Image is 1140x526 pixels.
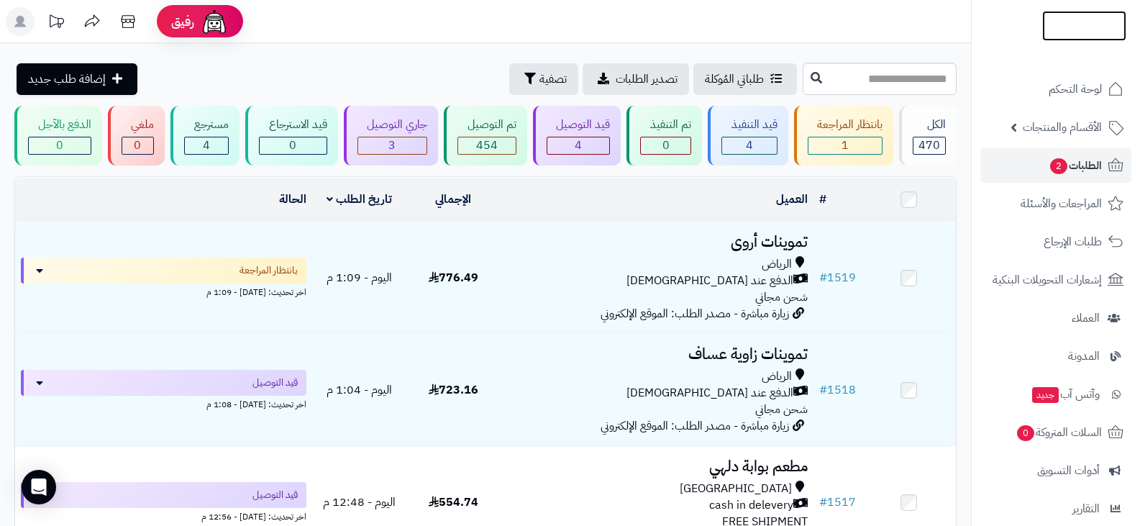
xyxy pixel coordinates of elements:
span: 470 [918,137,940,154]
span: التقارير [1072,499,1100,519]
span: اليوم - 1:04 م [327,381,392,399]
div: 3 [358,137,427,154]
span: 4 [203,137,210,154]
span: المدونة [1068,346,1100,366]
span: إضافة طلب جديد [28,71,106,88]
a: الطلبات2 [980,148,1131,183]
div: ملغي [122,117,155,133]
span: المراجعات والأسئلة [1021,194,1102,214]
span: قيد التوصيل [252,376,298,390]
span: جديد [1032,387,1059,403]
div: 1 [808,137,883,154]
a: السلات المتروكة0 [980,415,1131,450]
a: العميل [776,191,808,208]
span: السلات المتروكة [1016,422,1102,443]
a: إضافة طلب جديد [17,63,137,95]
a: جاري التوصيل 3 [341,106,442,165]
div: 0 [641,137,690,154]
span: شحن مجاني [755,401,808,418]
span: رفيق [171,13,194,30]
span: 0 [662,137,670,154]
span: الدفع عند [DEMOGRAPHIC_DATA] [626,385,793,402]
a: تاريخ الطلب [327,191,392,208]
span: 723.16 [429,381,478,399]
span: تصدير الطلبات [616,71,678,88]
div: 0 [29,137,91,154]
img: ai-face.png [200,7,229,36]
a: #1518 [819,381,856,399]
div: بانتظار المراجعة [808,117,883,133]
div: تم التنفيذ [640,117,691,133]
span: لوحة التحكم [1049,79,1102,99]
div: الدفع بالآجل [28,117,91,133]
a: تم التنفيذ 0 [624,106,705,165]
div: جاري التوصيل [357,117,428,133]
span: قيد التوصيل [252,488,298,502]
a: تصدير الطلبات [583,63,689,95]
span: طلبات الإرجاع [1044,232,1102,252]
div: 4 [547,137,610,154]
button: تصفية [509,63,578,95]
div: قيد التوصيل [547,117,611,133]
span: الرياض [762,256,792,273]
span: 554.74 [429,494,478,511]
span: زيارة مباشرة - مصدر الطلب: الموقع الإلكتروني [601,305,789,322]
a: طلبات الإرجاع [980,225,1131,259]
div: 4 [722,137,777,154]
div: اخر تحديث: [DATE] - 12:56 م [21,508,306,523]
a: الكل470 [896,106,959,165]
a: إشعارات التحويلات البنكية [980,263,1131,297]
div: اخر تحديث: [DATE] - 1:08 م [21,396,306,411]
span: اليوم - 1:09 م [327,269,392,286]
span: 0 [289,137,296,154]
span: طلباتي المُوكلة [705,71,764,88]
a: قيد التوصيل 4 [530,106,624,165]
span: زيارة مباشرة - مصدر الطلب: الموقع الإلكتروني [601,417,789,435]
span: شحن مجاني [755,289,808,306]
div: قيد الاسترجاع [259,117,327,133]
span: إشعارات التحويلات البنكية [993,270,1102,290]
h3: مطعم بوابة دلهي [506,458,808,475]
span: تصفية [539,71,567,88]
span: العملاء [1072,308,1100,328]
a: المراجعات والأسئلة [980,186,1131,221]
a: وآتس آبجديد [980,377,1131,412]
div: قيد التنفيذ [721,117,778,133]
span: # [819,494,827,511]
span: وآتس آب [1031,384,1100,404]
span: 4 [746,137,753,154]
span: 776.49 [429,269,478,286]
h3: تموينات زاوية عساف [506,346,808,363]
span: 2 [1050,158,1067,174]
span: بانتظار المراجعة [240,263,298,278]
span: الطلبات [1049,155,1102,176]
a: المدونة [980,339,1131,373]
span: 3 [388,137,396,154]
span: [GEOGRAPHIC_DATA] [680,481,792,497]
div: تم التوصيل [457,117,516,133]
span: # [819,381,827,399]
a: ملغي 0 [105,106,168,165]
a: التقارير [980,491,1131,526]
a: الحالة [279,191,306,208]
a: قيد التنفيذ 4 [705,106,791,165]
a: تم التوصيل 454 [441,106,530,165]
span: الأقسام والمنتجات [1023,117,1102,137]
a: #1517 [819,494,856,511]
div: Open Intercom Messenger [22,470,56,504]
div: 0 [122,137,154,154]
span: cash in delevery [709,497,793,514]
span: # [819,269,827,286]
div: مسترجع [184,117,229,133]
a: قيد الاسترجاع 0 [242,106,341,165]
div: 0 [260,137,327,154]
span: أدوات التسويق [1037,461,1100,481]
a: العملاء [980,301,1131,335]
a: أدوات التسويق [980,453,1131,488]
div: الكل [913,117,946,133]
a: لوحة التحكم [980,72,1131,106]
span: 4 [575,137,582,154]
a: #1519 [819,269,856,286]
span: 454 [476,137,498,154]
a: تحديثات المنصة [38,7,74,40]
